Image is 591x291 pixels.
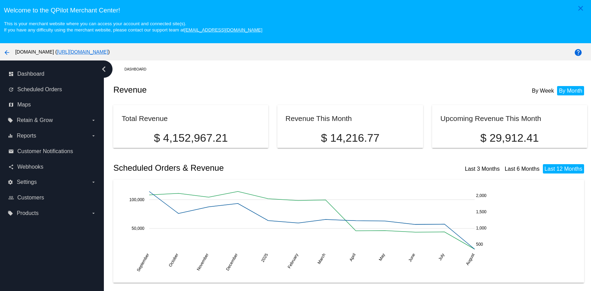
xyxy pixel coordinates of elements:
a: share Webhooks [8,161,96,172]
text: 500 [476,242,483,247]
li: By Week [530,86,556,95]
i: equalizer [8,133,13,139]
i: arrow_drop_down [91,210,96,216]
span: [DOMAIN_NAME] ( ) [15,49,110,55]
text: June [408,252,416,263]
i: local_offer [8,210,13,216]
i: share [8,164,14,170]
span: Scheduled Orders [17,86,62,93]
i: people_outline [8,195,14,200]
span: Customer Notifications [17,148,73,154]
text: 100,000 [129,197,145,202]
text: April [349,253,357,262]
span: Customers [17,195,44,201]
small: This is your merchant website where you can access your account and connected site(s). If you hav... [4,21,262,32]
li: By Month [557,86,584,95]
h2: Scheduled Orders & Revenue [113,163,350,173]
i: map [8,102,14,107]
i: arrow_drop_down [91,179,96,185]
text: September [136,253,150,273]
i: chevron_left [98,64,109,75]
span: Reports [17,133,36,139]
text: March [317,253,327,265]
mat-icon: close [576,4,585,12]
a: [URL][DOMAIN_NAME] [57,49,108,55]
span: Webhooks [17,164,43,170]
text: December [225,253,239,272]
text: August [465,252,476,266]
i: email [8,149,14,154]
a: dashboard Dashboard [8,68,96,79]
h2: Revenue [113,85,350,95]
i: dashboard [8,71,14,77]
a: map Maps [8,99,96,110]
span: Products [17,210,38,216]
text: 1,000 [476,226,486,231]
i: update [8,87,14,92]
mat-icon: arrow_back [3,48,11,57]
p: $ 14,216.77 [286,132,415,144]
h2: Revenue This Month [286,114,352,122]
span: Retain & Grow [17,117,53,123]
text: 50,000 [132,226,145,231]
span: Dashboard [17,71,44,77]
i: settings [8,179,13,185]
p: $ 4,152,967.21 [122,132,260,144]
i: arrow_drop_down [91,133,96,139]
i: arrow_drop_down [91,118,96,123]
text: 1,500 [476,209,486,214]
i: local_offer [8,118,13,123]
text: 2,000 [476,193,486,198]
text: October [168,253,179,268]
a: [EMAIL_ADDRESS][DOMAIN_NAME] [184,27,262,32]
h3: Welcome to the QPilot Merchant Center! [4,7,587,14]
h2: Total Revenue [122,114,168,122]
a: Last 3 Months [465,166,500,172]
p: $ 29,912.41 [440,132,579,144]
text: 2025 [260,252,269,263]
h2: Upcoming Revenue This Month [440,114,541,122]
a: Last 12 Months [545,166,582,172]
text: February [287,253,299,270]
text: November [196,253,210,272]
a: update Scheduled Orders [8,84,96,95]
a: email Customer Notifications [8,146,96,157]
span: Maps [17,102,31,108]
a: Dashboard [124,64,152,75]
a: Last 6 Months [505,166,540,172]
mat-icon: help [574,48,582,57]
text: July [438,253,446,261]
span: Settings [17,179,37,185]
a: people_outline Customers [8,192,96,203]
text: May [378,253,386,262]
